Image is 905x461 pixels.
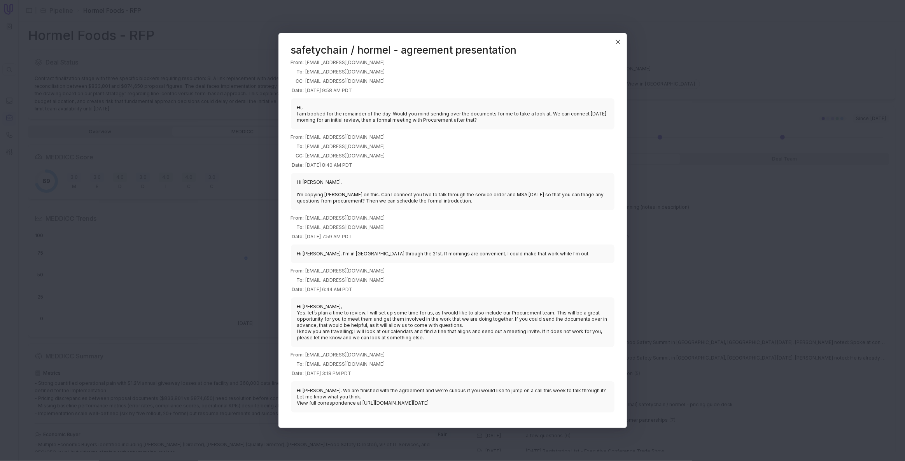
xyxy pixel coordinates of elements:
[306,162,353,168] time: [DATE] 8:40 AM PDT
[291,213,306,223] th: From:
[306,77,385,86] td: [EMAIL_ADDRESS][DOMAIN_NAME]
[291,45,614,55] header: safetychain / hormel - agreement presentation
[306,266,385,276] td: [EMAIL_ADDRESS][DOMAIN_NAME]
[291,173,614,210] blockquote: Hi [PERSON_NAME]. I'm copying [PERSON_NAME] on this. Can I connect you two to talk through the se...
[612,36,624,48] button: Close
[291,67,306,77] th: To:
[306,370,352,376] time: [DATE] 3:18 PM PDT
[291,369,306,378] th: Date:
[291,86,306,95] th: Date:
[306,67,385,77] td: [EMAIL_ADDRESS][DOMAIN_NAME]
[306,223,385,232] td: [EMAIL_ADDRESS][DOMAIN_NAME]
[291,98,614,129] blockquote: Hi, I am booked for the remainder of the day. Would you mind sending over the documents for me to...
[291,360,306,369] th: To:
[306,360,385,369] td: [EMAIL_ADDRESS][DOMAIN_NAME]
[291,244,614,263] blockquote: Hi [PERSON_NAME]. I'm in [GEOGRAPHIC_DATA] through the 21st. If mornings are convenient, I could ...
[306,151,385,161] td: [EMAIL_ADDRESS][DOMAIN_NAME]
[291,58,306,67] th: From:
[306,133,385,142] td: [EMAIL_ADDRESS][DOMAIN_NAME]
[306,58,385,67] td: [EMAIL_ADDRESS][DOMAIN_NAME]
[306,350,385,360] td: [EMAIL_ADDRESS][DOMAIN_NAME]
[291,232,306,241] th: Date:
[291,133,306,142] th: From:
[291,350,306,360] th: From:
[306,142,385,151] td: [EMAIL_ADDRESS][DOMAIN_NAME]
[291,285,306,294] th: Date:
[291,161,306,170] th: Date:
[306,87,352,93] time: [DATE] 9:58 AM PDT
[306,276,385,285] td: [EMAIL_ADDRESS][DOMAIN_NAME]
[291,223,306,232] th: To:
[291,297,614,347] blockquote: Hi [PERSON_NAME], Yes, let’s plan a time to review. I will set up some time for us, as I would li...
[291,381,614,412] blockquote: Hi [PERSON_NAME]. We are finished with the agreement and we're curious if you would like to jump ...
[291,151,306,161] th: CC:
[306,213,385,223] td: [EMAIL_ADDRESS][DOMAIN_NAME]
[291,276,306,285] th: To:
[291,77,306,86] th: CC:
[306,234,352,239] time: [DATE] 7:59 AM PDT
[291,266,306,276] th: From:
[291,142,306,151] th: To:
[306,286,353,292] time: [DATE] 6:44 AM PDT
